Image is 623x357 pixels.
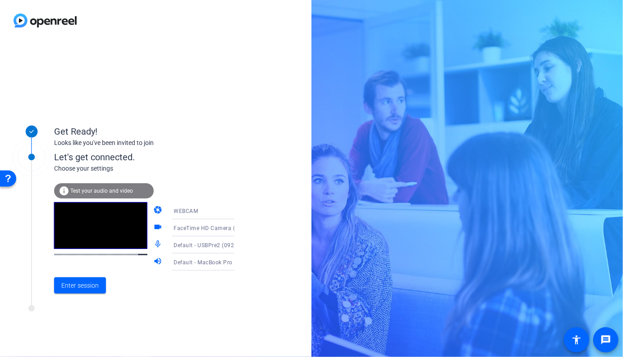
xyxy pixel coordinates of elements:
[154,205,165,216] mat-icon: camera
[174,224,266,231] span: FaceTime HD Camera (2C0E:82E3)
[54,125,234,138] div: Get Ready!
[600,334,611,345] mat-icon: message
[174,241,255,249] span: Default - USBPre2 (0926:0202)
[54,277,106,294] button: Enter session
[54,164,253,173] div: Choose your settings
[571,334,582,345] mat-icon: accessibility
[174,258,283,266] span: Default - MacBook Pro Speakers (Built-in)
[154,240,165,250] mat-icon: mic_none
[61,281,99,290] span: Enter session
[154,222,165,233] mat-icon: videocam
[70,188,133,194] span: Test your audio and video
[54,138,234,148] div: Looks like you've been invited to join
[154,257,165,267] mat-icon: volume_up
[54,150,253,164] div: Let's get connected.
[59,185,69,196] mat-icon: info
[174,208,198,214] span: WEBCAM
